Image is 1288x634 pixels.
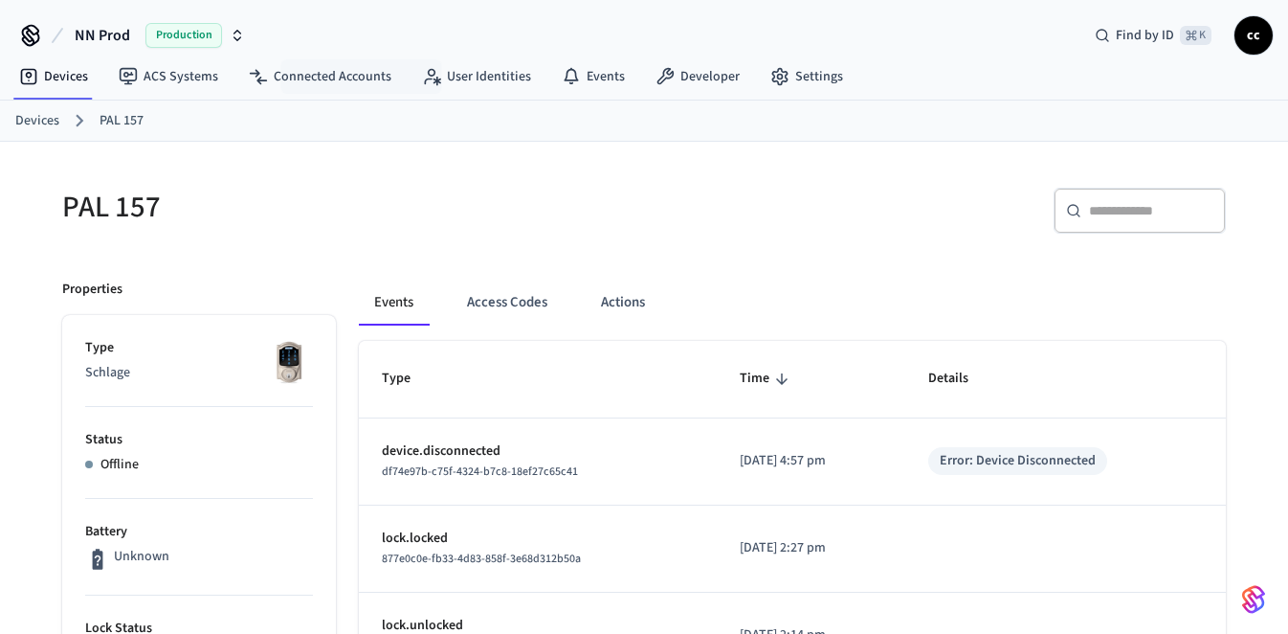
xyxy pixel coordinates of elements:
span: cc [1236,18,1271,53]
p: Type [85,338,313,358]
a: PAL 157 [100,111,144,131]
img: Schlage Sense Smart Deadbolt with Camelot Trim, Front [265,338,313,386]
a: Settings [755,59,858,94]
div: Error: Device Disconnected [940,451,1096,471]
p: lock.locked [382,529,694,549]
span: Details [928,364,993,394]
span: Time [740,364,794,394]
a: Devices [15,111,59,131]
h5: PAL 157 [62,188,633,227]
p: Properties [62,280,122,300]
span: Find by ID [1116,26,1174,45]
p: Offline [100,455,139,475]
span: Production [145,23,222,48]
a: Connected Accounts [233,59,407,94]
p: Battery [85,522,313,542]
a: Events [546,59,640,94]
span: Type [382,364,435,394]
a: Devices [4,59,103,94]
p: [DATE] 2:27 pm [740,538,882,558]
p: Schlage [85,363,313,383]
p: device.disconnected [382,442,694,462]
button: Access Codes [452,280,563,326]
button: Actions [586,280,660,326]
span: df74e97b-c75f-4324-b7c8-18ef27c65c41 [382,464,578,480]
p: Status [85,430,313,450]
p: [DATE] 4:57 pm [740,451,882,471]
span: 877e0c0e-fb33-4d83-858f-3e68d312b50a [382,551,581,567]
img: SeamLogoGradient.69752ec5.svg [1242,584,1265,615]
button: cc [1234,16,1273,55]
span: NN Prod [75,24,130,47]
span: ⌘ K [1180,26,1211,45]
div: ant example [359,280,1226,326]
a: ACS Systems [103,59,233,94]
a: User Identities [407,59,546,94]
button: Events [359,280,429,326]
p: Unknown [114,547,169,567]
div: Find by ID⌘ K [1079,18,1227,53]
a: Developer [640,59,755,94]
